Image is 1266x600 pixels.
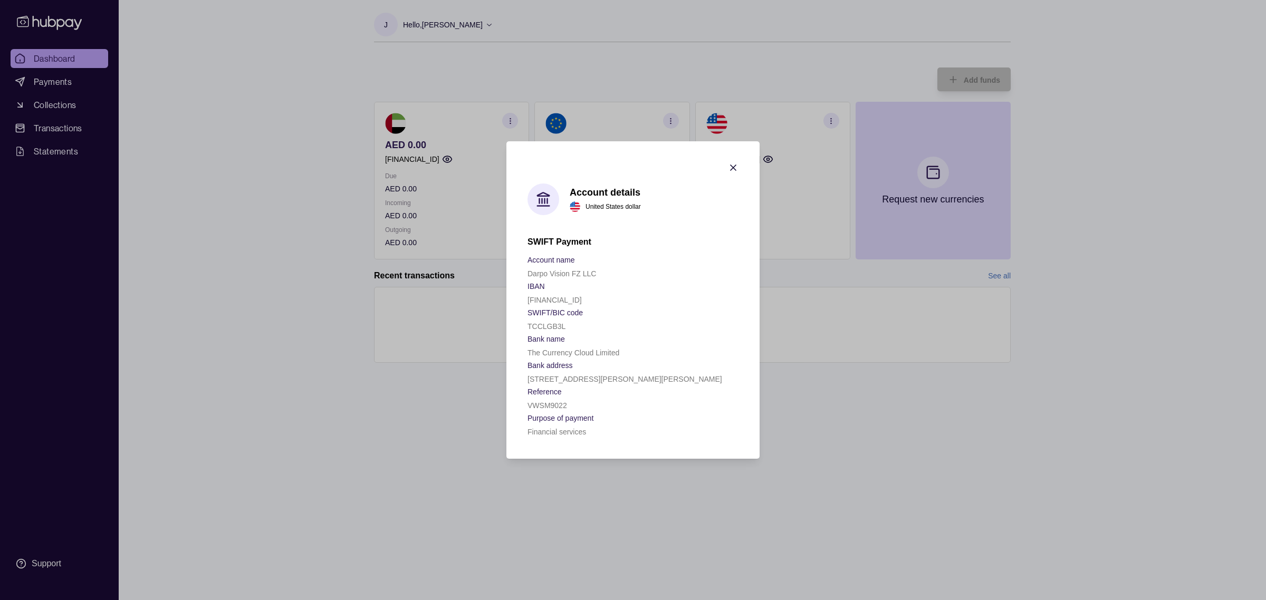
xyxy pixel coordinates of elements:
p: United States dollar [586,201,641,212]
p: Purpose of payment [527,414,593,422]
h2: SWIFT Payment [527,236,738,248]
p: Bank name [527,335,565,343]
p: Bank address [527,361,573,370]
p: Darpo Vision FZ LLC [527,269,596,278]
p: TCCLGB3L [527,322,565,331]
p: Account name [527,256,575,264]
p: The Currency Cloud Limited [527,349,619,357]
p: VWSM9022 [527,401,567,410]
p: SWIFT/BIC code [527,308,583,317]
img: us [570,201,580,212]
h1: Account details [570,187,641,198]
p: [FINANCIAL_ID] [527,296,582,304]
p: [STREET_ADDRESS][PERSON_NAME][PERSON_NAME] [527,375,722,383]
p: Reference [527,388,562,396]
p: Financial services [527,428,586,436]
p: IBAN [527,282,545,291]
